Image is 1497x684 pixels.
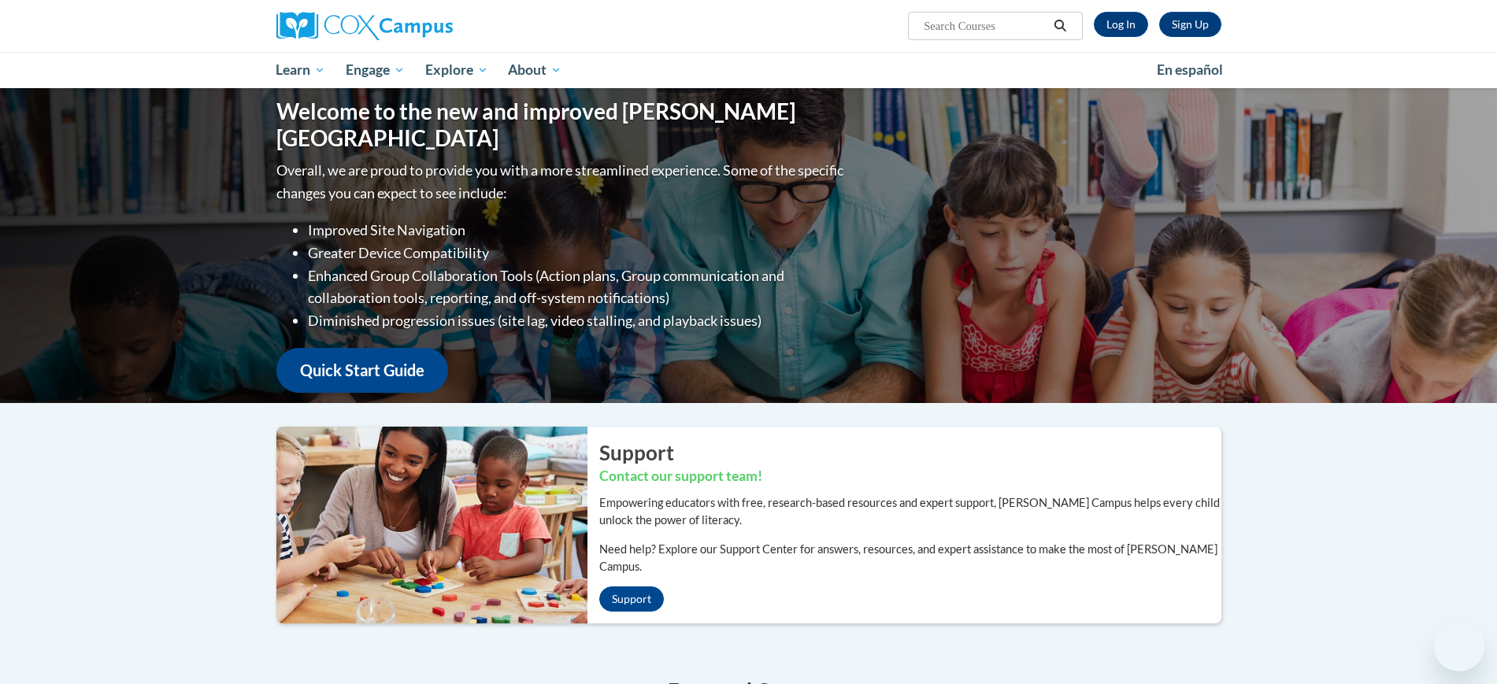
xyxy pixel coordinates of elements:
div: Main menu [253,52,1245,88]
a: Learn [266,52,336,88]
h2: Support [599,438,1221,467]
span: Explore [425,61,488,79]
a: Cox Campus [276,12,576,40]
li: Greater Device Compatibility [308,242,847,264]
h3: Contact our support team! [599,467,1221,486]
p: Need help? Explore our Support Center for answers, resources, and expert assistance to make the m... [599,541,1221,575]
a: Log In [1094,12,1148,37]
iframe: Button to launch messaging window [1434,621,1484,671]
a: About [498,52,572,88]
span: En español [1157,61,1223,78]
a: En español [1147,54,1233,87]
li: Improved Site Navigation [308,219,847,242]
a: Engage [335,52,415,88]
a: Register [1159,12,1221,37]
li: Enhanced Group Collaboration Tools (Action plans, Group communication and collaboration tools, re... [308,264,847,310]
h1: Welcome to the new and improved [PERSON_NAME][GEOGRAPHIC_DATA] [276,98,847,151]
input: Search Courses [922,17,1048,35]
button: Search [1048,17,1072,35]
img: Cox Campus [276,12,453,40]
a: Quick Start Guide [276,348,448,393]
span: Learn [276,61,325,79]
span: About [508,61,561,79]
li: Diminished progression issues (site lag, video stalling, and playback issues) [308,309,847,332]
span: Engage [346,61,405,79]
img: ... [265,427,587,623]
a: Explore [415,52,498,88]
a: Support [599,586,664,612]
p: Empowering educators with free, research-based resources and expert support, [PERSON_NAME] Campus... [599,494,1221,529]
p: Overall, we are proud to provide you with a more streamlined experience. Some of the specific cha... [276,159,847,205]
